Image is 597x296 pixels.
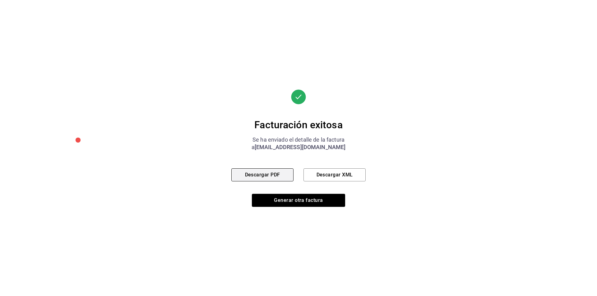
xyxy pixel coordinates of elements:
button: Descargar XML [303,168,366,181]
div: Facturación exitosa [231,119,366,131]
button: Descargar PDF [231,168,294,181]
button: Generar otra factura [252,194,345,207]
div: a [231,143,366,151]
div: Se ha enviado el detalle de la factura [231,136,366,143]
span: [EMAIL_ADDRESS][DOMAIN_NAME] [255,144,346,150]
